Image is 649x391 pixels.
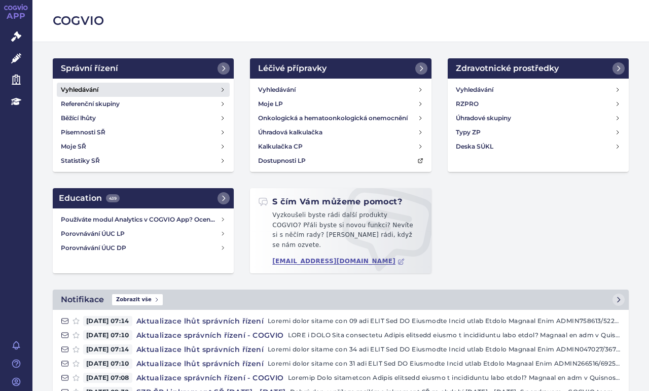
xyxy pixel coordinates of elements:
h4: Běžící lhůty [61,113,96,123]
span: 439 [106,194,120,202]
h4: Aktualizace správních řízení - COGVIO [132,373,288,383]
a: Zdravotnické prostředky [448,58,629,79]
h2: COGVIO [53,12,629,29]
h2: S čím Vám můžeme pomoct? [258,196,402,207]
a: Onkologická a hematoonkologická onemocnění [254,111,427,125]
a: Vyhledávání [57,83,230,97]
a: Education439 [53,188,234,208]
p: LORE i DOLO Sita consectetu Adipis elitsedd eiusmo t incididuntu labo etdol? Magnaal en adm v Qui... [288,330,621,340]
a: Referenční skupiny [57,97,230,111]
a: Používáte modul Analytics v COGVIO App? Oceníme Vaši zpětnou vazbu! [57,212,230,227]
a: Vyhledávání [254,83,427,97]
a: NotifikaceZobrazit vše [53,290,629,310]
h2: Léčivé přípravky [258,62,327,75]
p: Loremi dolor sitame con 09 adi ELIT Sed DO Eiusmodte Incid utlab Etdolo Magnaal Enim ADMIN758613/... [268,316,621,326]
span: [DATE] 07:08 [83,373,132,383]
a: RZPRO [452,97,625,111]
h4: Deska SÚKL [456,141,493,152]
h4: Úhradové skupiny [456,113,511,123]
a: Moje SŘ [57,139,230,154]
p: Loremi dolor sitame con 34 adi ELIT Sed DO Eiusmodte Incid utlab Etdolo Magnaal Enim ADMIN047027/... [268,344,621,354]
a: Správní řízení [53,58,234,79]
a: Deska SÚKL [452,139,625,154]
h4: Vyhledávání [61,85,98,95]
a: Úhradové skupiny [452,111,625,125]
a: Statistiky SŘ [57,154,230,168]
a: Běžící lhůty [57,111,230,125]
a: Porovnávání ÚUC LP [57,227,230,241]
h4: Moje SŘ [61,141,86,152]
a: Léčivé přípravky [250,58,431,79]
h4: Typy ZP [456,127,481,137]
h4: Vyhledávání [456,85,493,95]
a: Moje LP [254,97,427,111]
h4: Úhradová kalkulačka [258,127,322,137]
h2: Education [59,192,120,204]
h2: Notifikace [61,294,104,306]
a: Vyhledávání [452,83,625,97]
a: Písemnosti SŘ [57,125,230,139]
h4: Aktualizace lhůt správních řízení [132,359,268,369]
h4: Dostupnosti LP [258,156,306,166]
h4: Porovnávání ÚUC DP [61,243,220,253]
a: Úhradová kalkulačka [254,125,427,139]
span: Zobrazit vše [112,294,163,305]
a: Porovnávání ÚUC DP [57,241,230,255]
a: Typy ZP [452,125,625,139]
h4: RZPRO [456,99,479,109]
h4: Písemnosti SŘ [61,127,105,137]
h2: Správní řízení [61,62,118,75]
span: [DATE] 07:14 [83,344,132,354]
h4: Porovnávání ÚUC LP [61,229,220,239]
p: Loremip Dolo sitametcon Adipis elitsedd eiusmo t incididuntu labo etdol? Magnaal en adm v Quisnos... [288,373,621,383]
h4: Aktualizace lhůt správních řízení [132,344,268,354]
span: [DATE] 07:14 [83,316,132,326]
a: Kalkulačka CP [254,139,427,154]
h4: Statistiky SŘ [61,156,100,166]
h4: Referenční skupiny [61,99,120,109]
h2: Zdravotnické prostředky [456,62,559,75]
a: Dostupnosti LP [254,154,427,168]
h4: Aktualizace lhůt správních řízení [132,316,268,326]
h4: Kalkulačka CP [258,141,303,152]
p: Loremi dolor sitame con 31 adi ELIT Sed DO Eiusmodte Incid utlab Etdolo Magnaal Enim ADMIN266516/... [268,359,621,369]
a: [EMAIL_ADDRESS][DOMAIN_NAME] [272,258,405,265]
span: [DATE] 07:10 [83,359,132,369]
span: [DATE] 07:10 [83,330,132,340]
h4: Používáte modul Analytics v COGVIO App? Oceníme Vaši zpětnou vazbu! [61,215,220,225]
h4: Vyhledávání [258,85,296,95]
h4: Aktualizace správních řízení - COGVIO [132,330,288,340]
h4: Onkologická a hematoonkologická onemocnění [258,113,408,123]
h4: Moje LP [258,99,283,109]
p: Vyzkoušeli byste rádi další produkty COGVIO? Přáli byste si novou funkci? Nevíte si s něčím rady?... [258,210,423,254]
